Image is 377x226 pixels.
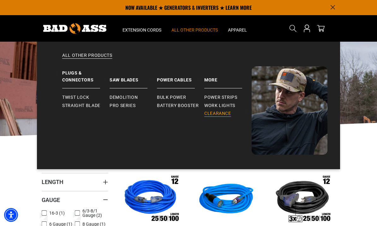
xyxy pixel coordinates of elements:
span: Gauge [42,196,60,204]
a: Battery Booster More Power Strips [204,66,252,88]
a: Straight Blade [62,102,110,110]
img: Bad Ass Extension Cords [252,66,327,155]
a: Power Cables [157,66,204,88]
summary: Extension Cords [117,15,166,42]
span: Battery Booster [157,103,199,109]
span: 16-3 (1) [49,211,65,215]
span: Apparel [228,27,247,33]
span: 6/3-8/1 Gauge (2) [82,209,105,217]
div: Accessibility Menu [4,208,18,222]
a: Demolition [110,93,157,102]
summary: Length [42,173,108,191]
span: Extension Cords [123,27,161,33]
span: All Other Products [171,27,218,33]
span: Demolition [110,95,138,100]
span: Work Lights [204,103,235,109]
span: Length [42,178,63,186]
a: Battery Booster [157,102,204,110]
a: cart [316,25,326,32]
a: Plugs & Connectors [62,66,110,88]
img: Bad Ass Extension Cords [43,23,106,34]
a: Saw Blades [110,66,157,88]
span: Clearance [204,111,231,116]
a: Work Lights [204,102,252,110]
summary: Apparel [223,15,252,42]
span: Twist Lock [62,95,89,100]
a: Bulk Power [157,93,204,102]
a: Power Strips [204,93,252,102]
a: Pro Series [110,102,157,110]
span: Straight Blade [62,103,100,109]
a: All Other Products [50,52,327,66]
summary: Gauge [42,191,108,209]
summary: All Other Products [166,15,223,42]
span: Pro Series [110,103,135,109]
a: Open this option [302,15,312,42]
a: Twist Lock [62,93,110,102]
a: Clearance [204,110,252,118]
summary: Search [288,23,298,33]
span: Power Strips [204,95,237,100]
span: Bulk Power [157,95,186,100]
